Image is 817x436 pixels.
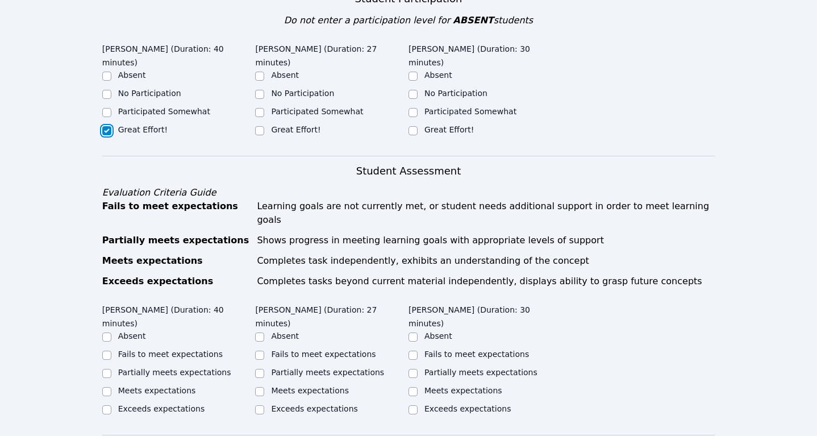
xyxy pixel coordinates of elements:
label: Participated Somewhat [118,107,210,116]
label: No Participation [424,89,487,98]
label: No Participation [271,89,334,98]
legend: [PERSON_NAME] (Duration: 30 minutes) [408,39,562,69]
label: Participated Somewhat [271,107,363,116]
label: Absent [271,331,299,341]
div: Do not enter a participation level for students [102,14,715,27]
span: ABSENT [453,15,493,26]
legend: [PERSON_NAME] (Duration: 27 minutes) [255,300,408,330]
div: Meets expectations [102,254,251,268]
legend: [PERSON_NAME] (Duration: 27 minutes) [255,39,408,69]
label: Absent [118,70,146,80]
div: Shows progress in meeting learning goals with appropriate levels of support [257,234,715,247]
label: Meets expectations [118,386,196,395]
label: Great Effort! [118,125,168,134]
label: Absent [271,70,299,80]
label: Fails to meet expectations [271,350,376,359]
legend: [PERSON_NAME] (Duration: 40 minutes) [102,300,256,330]
label: Great Effort! [424,125,474,134]
label: No Participation [118,89,181,98]
label: Fails to meet expectations [424,350,529,359]
div: Evaluation Criteria Guide [102,186,715,200]
label: Meets expectations [424,386,502,395]
label: Absent [424,70,452,80]
label: Partially meets expectations [271,368,384,377]
label: Absent [118,331,146,341]
label: Partially meets expectations [118,368,231,377]
h3: Student Assessment [102,163,715,179]
label: Meets expectations [271,386,349,395]
label: Exceeds expectations [271,404,357,413]
div: Exceeds expectations [102,275,251,288]
div: Partially meets expectations [102,234,251,247]
label: Participated Somewhat [424,107,516,116]
label: Absent [424,331,452,341]
label: Fails to meet expectations [118,350,223,359]
label: Exceeds expectations [118,404,205,413]
div: Fails to meet expectations [102,200,251,227]
div: Learning goals are not currently met, or student needs additional support in order to meet learni... [257,200,715,227]
legend: [PERSON_NAME] (Duration: 30 minutes) [408,300,562,330]
div: Completes tasks beyond current material independently, displays ability to grasp future concepts [257,275,715,288]
label: Partially meets expectations [424,368,537,377]
label: Great Effort! [271,125,320,134]
div: Completes task independently, exhibits an understanding of the concept [257,254,715,268]
label: Exceeds expectations [424,404,511,413]
legend: [PERSON_NAME] (Duration: 40 minutes) [102,39,256,69]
